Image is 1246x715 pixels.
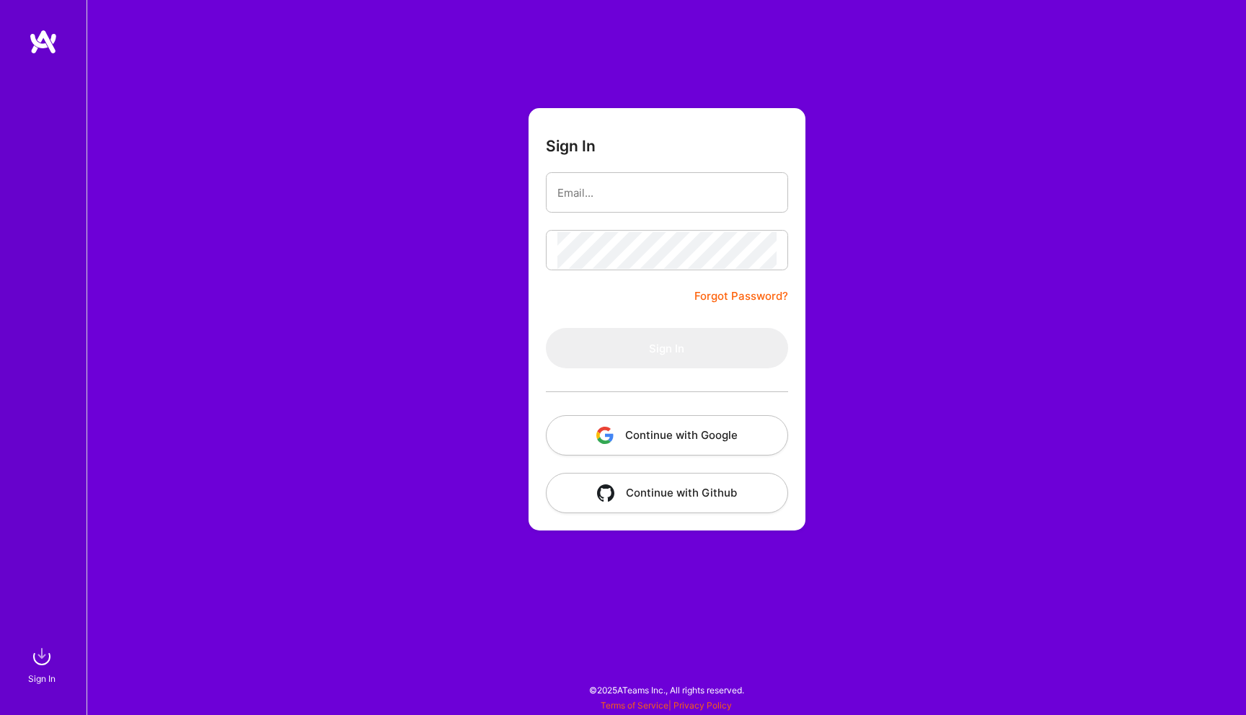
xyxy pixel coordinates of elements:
[87,672,1246,708] div: © 2025 ATeams Inc., All rights reserved.
[27,642,56,671] img: sign in
[596,427,614,444] img: icon
[546,473,788,513] button: Continue with Github
[546,137,596,155] h3: Sign In
[29,29,58,55] img: logo
[694,288,788,305] a: Forgot Password?
[28,671,56,686] div: Sign In
[601,700,668,711] a: Terms of Service
[597,484,614,502] img: icon
[557,174,777,211] input: Email...
[673,700,732,711] a: Privacy Policy
[601,700,732,711] span: |
[546,328,788,368] button: Sign In
[30,642,56,686] a: sign inSign In
[546,415,788,456] button: Continue with Google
